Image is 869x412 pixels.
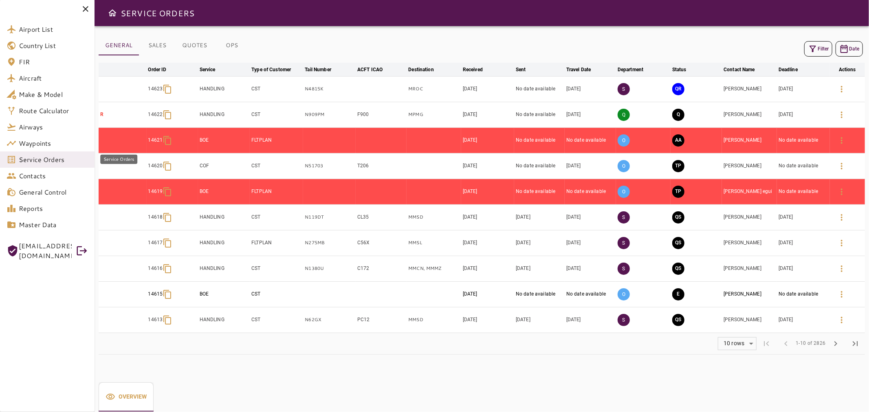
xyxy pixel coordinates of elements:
[722,179,777,204] td: [PERSON_NAME] egui
[19,138,88,148] span: Waypoints
[198,76,250,102] td: HANDLING
[148,316,163,323] p: 14613
[565,307,616,333] td: [DATE]
[777,179,830,204] td: No date available
[99,382,154,412] button: Overview
[408,85,460,92] p: MROC
[19,106,88,116] span: Route Calculator
[198,179,250,204] td: BOE
[777,281,830,307] td: No date available
[461,153,514,179] td: [DATE]
[565,102,616,127] td: [DATE]
[148,111,163,118] p: 14622
[148,291,163,298] p: 14615
[19,41,88,50] span: Country List
[305,162,354,169] p: N51703
[148,265,163,272] p: 14616
[757,334,776,353] span: First Page
[722,102,777,127] td: [PERSON_NAME]
[722,340,746,347] div: 10 rows
[672,134,684,147] button: AWAITING ASSIGNMENT
[777,204,830,230] td: [DATE]
[148,214,163,221] p: 14618
[672,65,697,75] span: Status
[514,179,565,204] td: No date available
[777,307,830,333] td: [DATE]
[832,182,851,202] button: Details
[305,65,341,75] span: Tail Number
[198,153,250,179] td: COF
[618,109,630,121] p: Q
[356,153,407,179] td: T206
[565,256,616,281] td: [DATE]
[845,334,865,353] span: Last Page
[777,76,830,102] td: [DATE]
[148,188,163,195] p: 14619
[832,310,851,330] button: Details
[672,65,686,75] div: Status
[100,111,145,118] p: R
[213,36,250,55] button: OPS
[356,204,407,230] td: CL35
[618,186,630,198] p: O
[99,36,139,55] button: GENERAL
[514,281,565,307] td: No date available
[250,179,303,204] td: FLTPLAN
[19,24,88,34] span: Airport List
[777,153,830,179] td: No date available
[19,73,88,83] span: Aircraft
[356,256,407,281] td: C172
[148,239,163,246] p: 14617
[565,204,616,230] td: [DATE]
[672,160,684,172] button: TRIP PREPARATION
[250,307,303,333] td: CST
[198,281,250,307] td: BOE
[718,337,756,350] div: 10 rows
[722,256,777,281] td: [PERSON_NAME]
[565,76,616,102] td: [DATE]
[796,340,826,348] span: 1-10 of 2826
[200,65,226,75] span: Service
[618,211,630,224] p: S
[777,230,830,256] td: [DATE]
[198,307,250,333] td: HANDLING
[305,265,354,272] p: N1380U
[672,211,684,224] button: QUOTE SENT
[408,65,444,75] span: Destination
[832,79,851,99] button: Details
[722,76,777,102] td: [PERSON_NAME]
[804,41,832,57] button: Filter
[250,102,303,127] td: CST
[198,256,250,281] td: HANDLING
[250,230,303,256] td: FLTPLAN
[200,65,216,75] div: Service
[463,65,483,75] div: Received
[198,102,250,127] td: HANDLING
[514,102,565,127] td: No date available
[832,131,851,150] button: Details
[463,65,493,75] span: Received
[618,160,630,172] p: O
[618,263,630,275] p: S
[722,281,777,307] td: [PERSON_NAME]
[672,314,684,326] button: QUOTE SENT
[250,76,303,102] td: CST
[305,85,354,92] p: N4815K
[19,90,88,99] span: Make & Model
[618,314,630,326] p: S
[618,65,654,75] span: Department
[672,263,684,275] button: QUOTE SENT
[356,307,407,333] td: PC12
[777,127,830,153] td: No date available
[514,256,565,281] td: [DATE]
[777,102,830,127] td: [DATE]
[250,204,303,230] td: CST
[19,220,88,230] span: Master Data
[19,171,88,181] span: Contacts
[251,65,301,75] span: Type of Customer
[19,187,88,197] span: General Control
[461,230,514,256] td: [DATE]
[514,204,565,230] td: [DATE]
[832,105,851,125] button: Details
[722,230,777,256] td: [PERSON_NAME]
